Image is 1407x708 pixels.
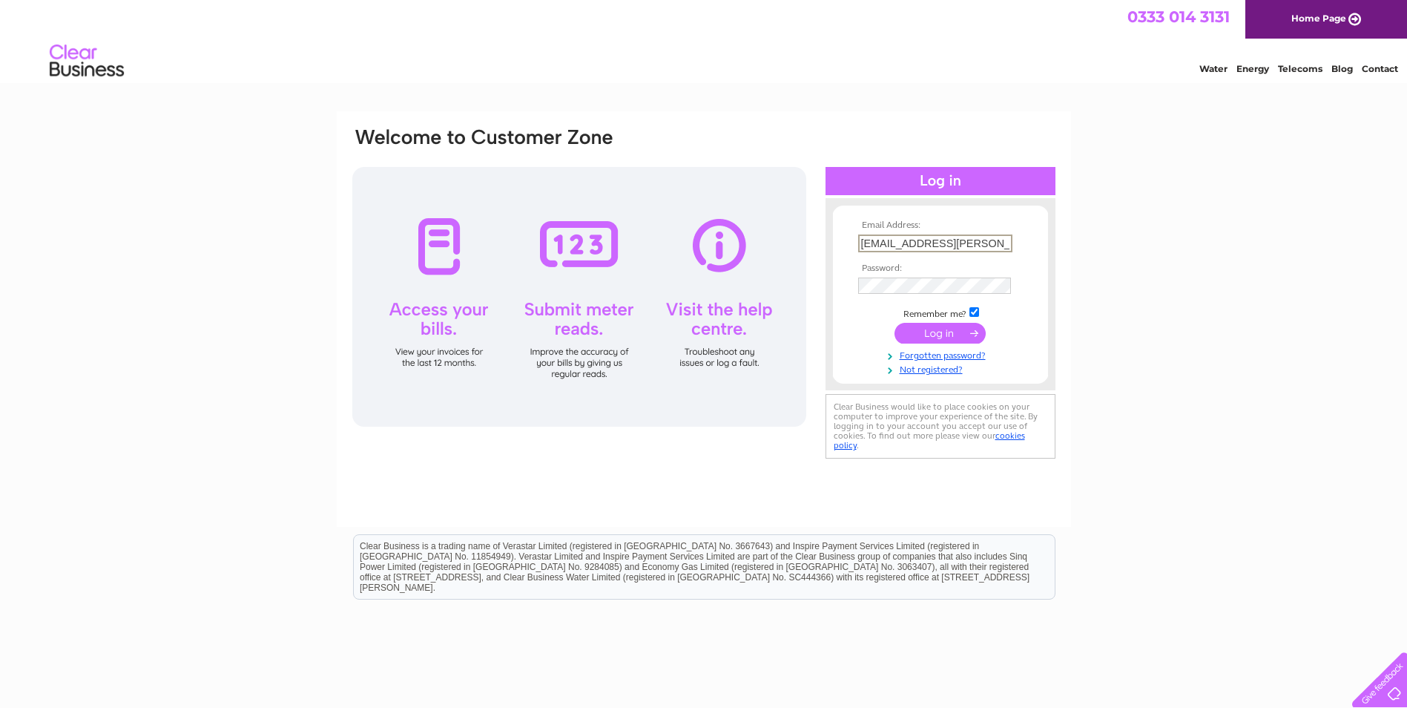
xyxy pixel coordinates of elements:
a: Energy [1236,63,1269,74]
a: Not registered? [858,361,1027,376]
a: 0333 014 3131 [1127,7,1230,26]
a: Forgotten password? [858,347,1027,361]
a: Contact [1362,63,1398,74]
input: Submit [894,323,986,344]
a: cookies policy [834,430,1025,450]
div: Clear Business is a trading name of Verastar Limited (registered in [GEOGRAPHIC_DATA] No. 3667643... [354,8,1055,72]
td: Remember me? [854,305,1027,320]
a: Water [1199,63,1228,74]
a: Telecoms [1278,63,1322,74]
img: logo.png [49,39,125,84]
th: Email Address: [854,220,1027,231]
div: Clear Business would like to place cookies on your computer to improve your experience of the sit... [826,394,1055,459]
a: Blog [1331,63,1353,74]
th: Password: [854,263,1027,274]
